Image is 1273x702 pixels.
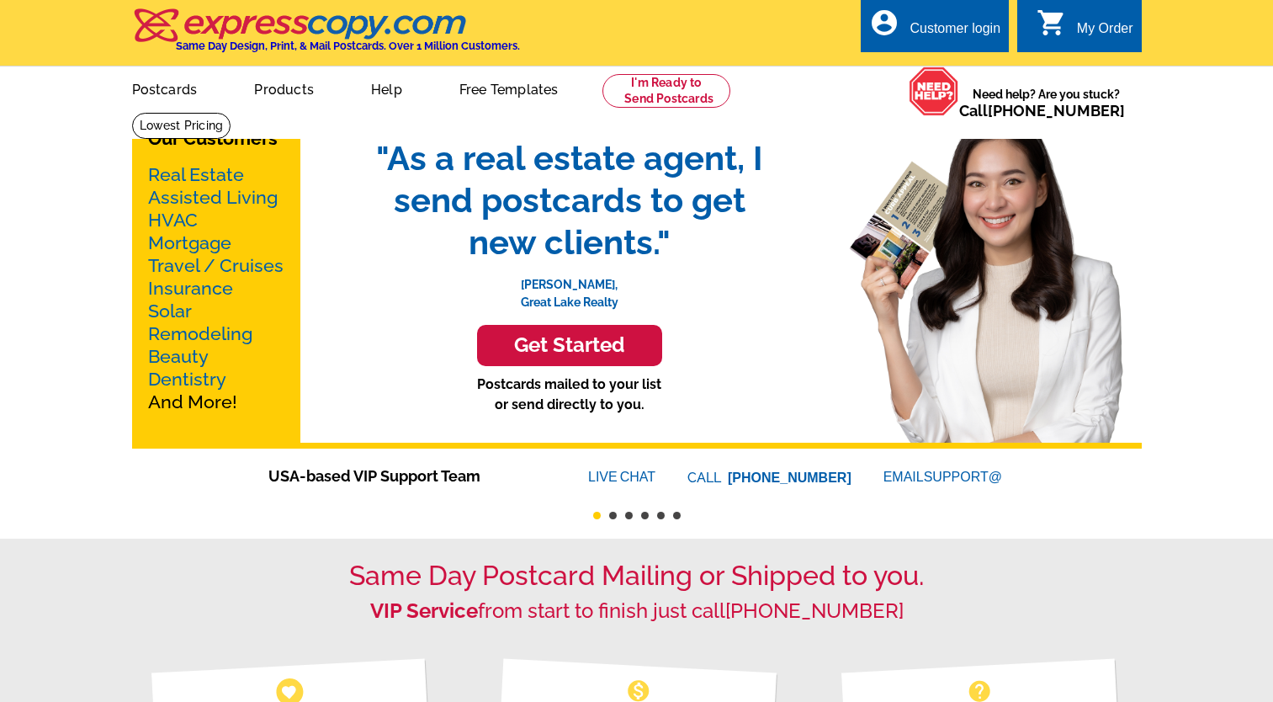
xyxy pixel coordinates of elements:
[988,102,1125,120] a: [PHONE_NUMBER]
[148,187,278,208] a: Assisted Living
[359,375,780,415] p: Postcards mailed to your list or send directly to you.
[588,470,655,484] a: LIVECHAT
[593,512,601,519] button: 1 of 6
[359,137,780,263] span: "As a real estate agent, I send postcards to get new clients."
[959,102,1125,120] span: Call
[148,163,284,413] p: And More!
[148,255,284,276] a: Travel / Cruises
[609,512,617,519] button: 2 of 6
[1037,19,1133,40] a: shopping_cart My Order
[588,467,620,487] font: LIVE
[673,512,681,519] button: 6 of 6
[359,263,780,311] p: [PERSON_NAME], Great Lake Realty
[148,278,233,299] a: Insurance
[176,40,520,52] h4: Same Day Design, Print, & Mail Postcards. Over 1 Million Customers.
[148,323,252,344] a: Remodeling
[132,560,1142,592] h1: Same Day Postcard Mailing or Shipped to you.
[132,599,1142,624] h2: from start to finish just call
[1037,8,1067,38] i: shopping_cart
[268,465,538,487] span: USA-based VIP Support Team
[498,333,641,358] h3: Get Started
[1077,21,1133,45] div: My Order
[148,369,226,390] a: Dentistry
[641,512,649,519] button: 4 of 6
[148,300,192,322] a: Solar
[728,471,851,485] a: [PHONE_NUMBER]
[959,86,1133,120] span: Need help? Are you stuck?
[687,468,724,488] font: CALL
[909,66,959,116] img: help
[148,346,209,367] a: Beauty
[105,68,225,108] a: Postcards
[869,8,899,38] i: account_circle
[869,19,1000,40] a: account_circle Customer login
[132,20,520,52] a: Same Day Design, Print, & Mail Postcards. Over 1 Million Customers.
[344,68,429,108] a: Help
[725,598,904,623] a: [PHONE_NUMBER]
[359,325,780,366] a: Get Started
[148,232,231,253] a: Mortgage
[148,164,244,185] a: Real Estate
[148,210,198,231] a: HVAC
[883,470,1005,484] a: EMAILSUPPORT@
[227,68,341,108] a: Products
[280,683,298,700] span: favorite
[625,512,633,519] button: 3 of 6
[657,512,665,519] button: 5 of 6
[432,68,586,108] a: Free Templates
[910,21,1000,45] div: Customer login
[370,598,478,623] strong: VIP Service
[924,467,1005,487] font: SUPPORT@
